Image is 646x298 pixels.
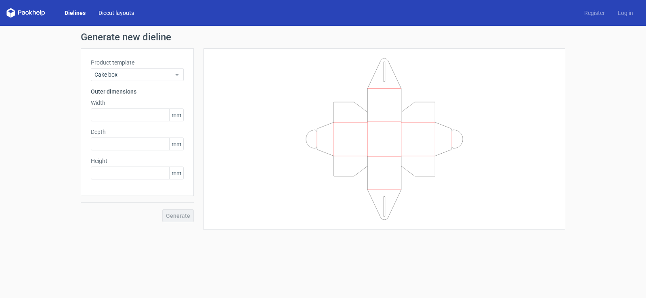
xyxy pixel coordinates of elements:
[91,58,184,67] label: Product template
[169,109,183,121] span: mm
[91,99,184,107] label: Width
[91,128,184,136] label: Depth
[81,32,565,42] h1: Generate new dieline
[169,167,183,179] span: mm
[169,138,183,150] span: mm
[91,88,184,96] h3: Outer dimensions
[578,9,611,17] a: Register
[92,9,141,17] a: Diecut layouts
[91,157,184,165] label: Height
[58,9,92,17] a: Dielines
[611,9,640,17] a: Log in
[94,71,174,79] span: Cake box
